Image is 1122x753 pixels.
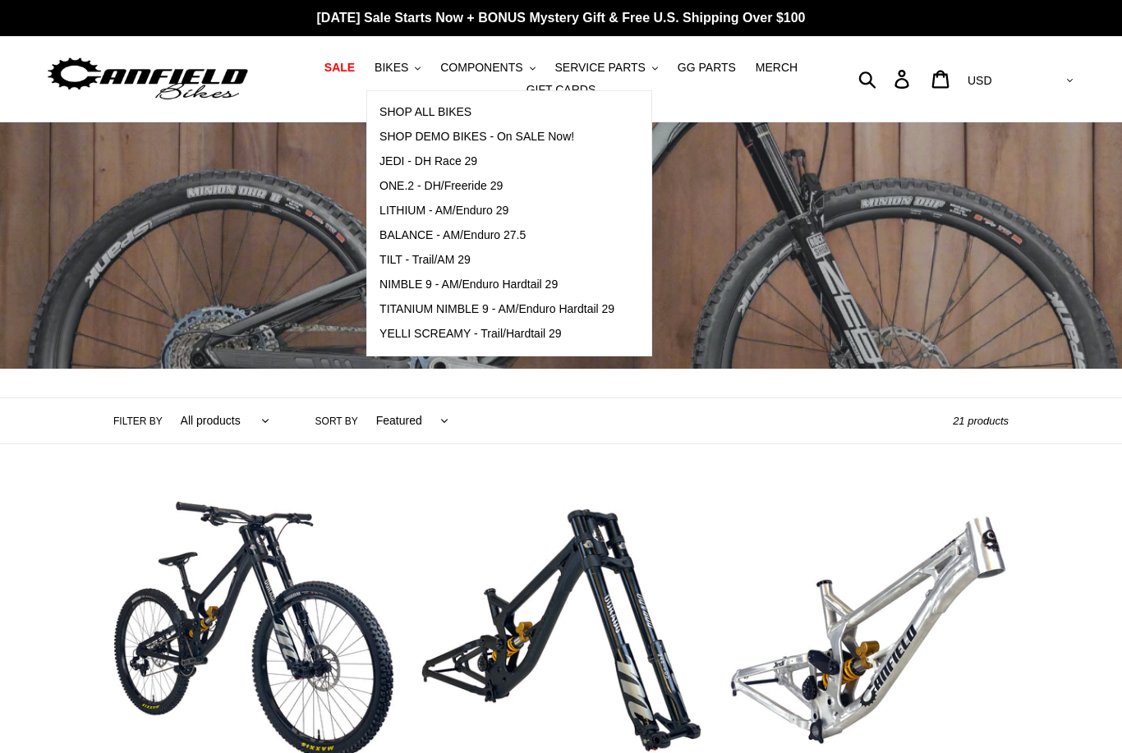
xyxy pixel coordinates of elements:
[379,105,471,119] span: SHOP ALL BIKES
[316,57,363,79] a: SALE
[379,204,508,218] span: LITHIUM - AM/Enduro 29
[367,273,627,297] a: NIMBLE 9 - AM/Enduro Hardtail 29
[953,415,1009,427] span: 21 products
[756,61,798,75] span: MERCH
[379,130,574,144] span: SHOP DEMO BIKES - On SALE Now!
[113,414,163,429] label: Filter by
[669,57,744,79] a: GG PARTS
[379,253,471,267] span: TILT - Trail/AM 29
[379,278,558,292] span: NIMBLE 9 - AM/Enduro Hardtail 29
[432,57,543,79] button: COMPONENTS
[324,61,355,75] span: SALE
[367,322,627,347] a: YELLI SCREAMY - Trail/Hardtail 29
[379,179,503,193] span: ONE.2 - DH/Freeride 29
[518,79,605,101] a: GIFT CARDS
[379,302,614,316] span: TITANIUM NIMBLE 9 - AM/Enduro Hardtail 29
[527,83,596,97] span: GIFT CARDS
[367,199,627,223] a: LITHIUM - AM/Enduro 29
[367,125,627,149] a: SHOP DEMO BIKES - On SALE Now!
[375,61,408,75] span: BIKES
[440,61,522,75] span: COMPONENTS
[379,228,526,242] span: BALANCE - AM/Enduro 27.5
[367,248,627,273] a: TILT - Trail/AM 29
[367,297,627,322] a: TITANIUM NIMBLE 9 - AM/Enduro Hardtail 29
[45,53,251,105] img: Canfield Bikes
[366,57,429,79] button: BIKES
[315,414,358,429] label: Sort by
[367,223,627,248] a: BALANCE - AM/Enduro 27.5
[554,61,645,75] span: SERVICE PARTS
[367,149,627,174] a: JEDI - DH Race 29
[367,100,627,125] a: SHOP ALL BIKES
[546,57,665,79] button: SERVICE PARTS
[367,174,627,199] a: ONE.2 - DH/Freeride 29
[379,327,562,341] span: YELLI SCREAMY - Trail/Hardtail 29
[747,57,806,79] a: MERCH
[678,61,736,75] span: GG PARTS
[379,154,477,168] span: JEDI - DH Race 29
